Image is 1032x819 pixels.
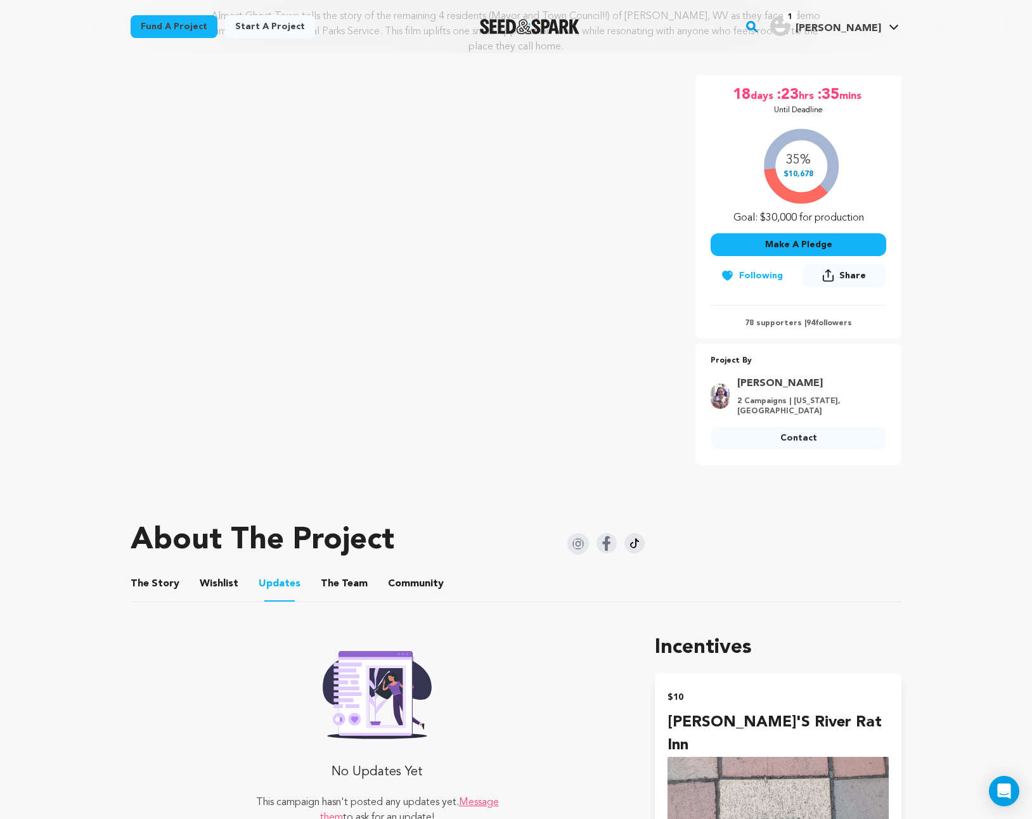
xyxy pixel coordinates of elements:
[711,264,793,287] button: Following
[783,11,797,23] span: 1
[751,85,776,105] span: days
[803,264,886,287] button: Share
[711,427,886,449] a: Contact
[131,576,149,591] span: The
[321,576,339,591] span: The
[321,576,368,591] span: Team
[655,633,901,663] h1: Incentives
[711,354,886,368] p: Project By
[313,643,442,739] img: Seed&Spark Rafiki Image
[816,85,839,105] span: :35
[624,533,645,553] img: Seed&Spark Tiktok Icon
[567,533,589,555] img: Seed&Spark Instagram Icon
[737,376,879,391] a: Goto Jillian Howell profile
[254,759,501,785] p: No Updates Yet
[131,576,179,591] span: Story
[839,85,864,105] span: mins
[989,776,1019,806] div: Open Intercom Messenger
[776,85,799,105] span: :23
[796,23,881,34] span: [PERSON_NAME]
[480,19,579,34] img: Seed&Spark Logo Dark Mode
[803,264,886,292] span: Share
[480,19,579,34] a: Seed&Spark Homepage
[839,269,866,282] span: Share
[225,15,315,38] a: Start a project
[711,384,730,409] img: 335b6d63e9f535f0.jpg
[768,13,901,36] a: Robinson J.'s Profile
[737,396,879,416] p: 2 Campaigns | [US_STATE], [GEOGRAPHIC_DATA]
[774,105,823,115] p: Until Deadline
[668,688,889,706] h2: $10
[799,85,816,105] span: hrs
[770,16,881,36] div: Robinson J.'s Profile
[131,526,394,556] h1: About The Project
[711,233,886,256] button: Make A Pledge
[668,711,889,757] h4: [PERSON_NAME]'s River Rat Inn
[200,576,238,591] span: Wishlist
[733,85,751,105] span: 18
[768,13,901,40] span: Robinson J.'s Profile
[806,319,815,327] span: 94
[711,318,886,328] p: 78 supporters | followers
[770,16,790,36] img: user.png
[259,576,300,591] span: Updates
[597,533,617,553] img: Seed&Spark Facebook Icon
[131,15,217,38] a: Fund a project
[388,576,444,591] span: Community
